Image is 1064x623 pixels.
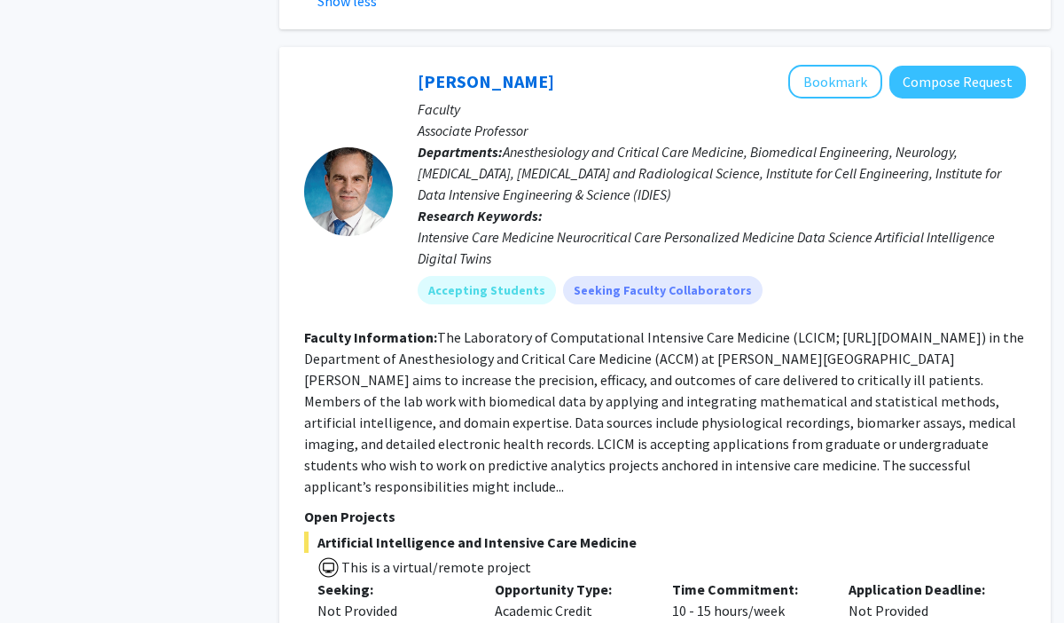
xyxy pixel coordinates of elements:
[418,120,1026,141] p: Associate Professor
[889,66,1026,99] button: Compose Request to Robert Stevens
[849,579,999,600] p: Application Deadline:
[418,99,1026,120] p: Faculty
[418,143,503,161] b: Departments:
[304,532,1026,553] span: Artificial Intelligence and Intensive Care Medicine
[835,579,1013,621] div: Not Provided
[418,207,543,225] b: Research Keywords:
[788,65,882,99] button: Add Robert Stevens to Bookmarks
[418,70,554,92] a: [PERSON_NAME]
[317,579,468,600] p: Seeking:
[304,328,437,346] b: Faculty Information:
[340,558,531,576] span: This is a virtual/remote project
[304,328,1024,495] fg-read-more: The Laboratory of Computational Intensive Care Medicine (LCICM; [URL][DOMAIN_NAME]) in the Depart...
[563,276,763,304] mat-chip: Seeking Faculty Collaborators
[304,506,1026,527] p: Open Projects
[495,579,645,600] p: Opportunity Type:
[659,579,836,621] div: 10 - 15 hours/week
[317,600,468,621] div: Not Provided
[418,143,1001,203] span: Anesthesiology and Critical Care Medicine, Biomedical Engineering, Neurology, [MEDICAL_DATA], [ME...
[672,579,823,600] p: Time Commitment:
[418,276,556,304] mat-chip: Accepting Students
[418,226,1026,269] div: Intensive Care Medicine Neurocritical Care Personalized Medicine Data Science Artificial Intellig...
[481,579,659,621] div: Academic Credit
[13,543,75,610] iframe: Chat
